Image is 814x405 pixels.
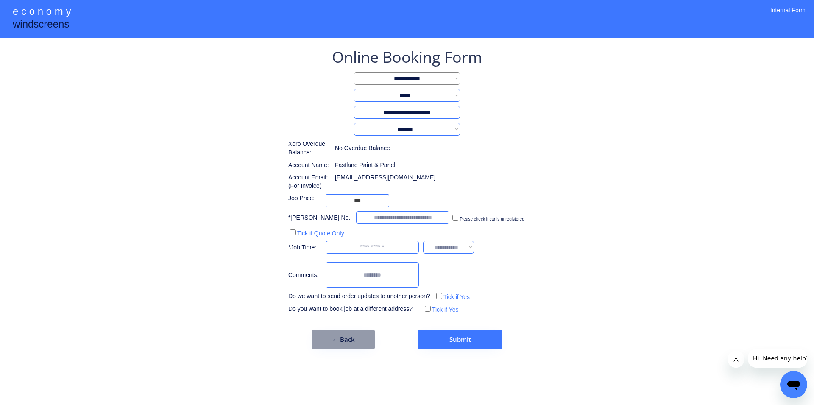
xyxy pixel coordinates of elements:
[335,173,435,182] div: [EMAIL_ADDRESS][DOMAIN_NAME]
[288,194,321,203] div: Job Price:
[770,6,806,25] div: Internal Form
[297,230,344,237] label: Tick if Quote Only
[13,4,71,20] div: e c o n o m y
[288,161,331,170] div: Account Name:
[13,17,69,34] div: windscreens
[728,351,744,368] iframe: Close message
[332,47,482,68] div: Online Booking Form
[288,214,352,222] div: *[PERSON_NAME] No.:
[443,293,470,300] label: Tick if Yes
[748,349,807,368] iframe: Message from company
[288,305,419,313] div: Do you want to book job at a different address?
[288,243,321,252] div: *Job Time:
[288,173,331,190] div: Account Email: (For Invoice)
[5,6,61,13] span: Hi. Need any help?
[432,306,459,313] label: Tick if Yes
[418,330,502,349] button: Submit
[460,217,524,221] label: Please check if car is unregistered
[335,161,395,170] div: Fastlane Paint & Panel
[780,371,807,398] iframe: Button to launch messaging window
[312,330,375,349] button: ← Back
[288,271,321,279] div: Comments:
[288,292,430,301] div: Do we want to send order updates to another person?
[335,144,390,153] div: No Overdue Balance
[288,140,331,156] div: Xero Overdue Balance:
